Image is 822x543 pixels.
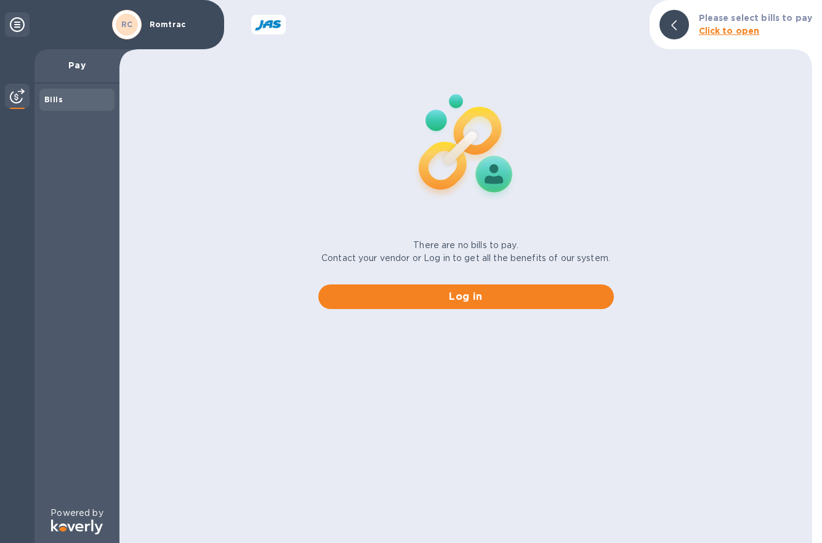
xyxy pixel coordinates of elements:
img: Logo [51,520,103,534]
span: Log in [328,289,604,304]
p: Powered by [50,507,103,520]
button: Log in [318,284,614,309]
p: There are no bills to pay. Contact your vendor or Log in to get all the benefits of our system. [321,239,610,265]
p: Romtrac [150,20,211,29]
b: RC [121,20,133,29]
b: Bills [44,95,63,104]
b: Click to open [699,26,760,36]
p: Pay [44,59,110,71]
b: Please select bills to pay [699,13,812,23]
